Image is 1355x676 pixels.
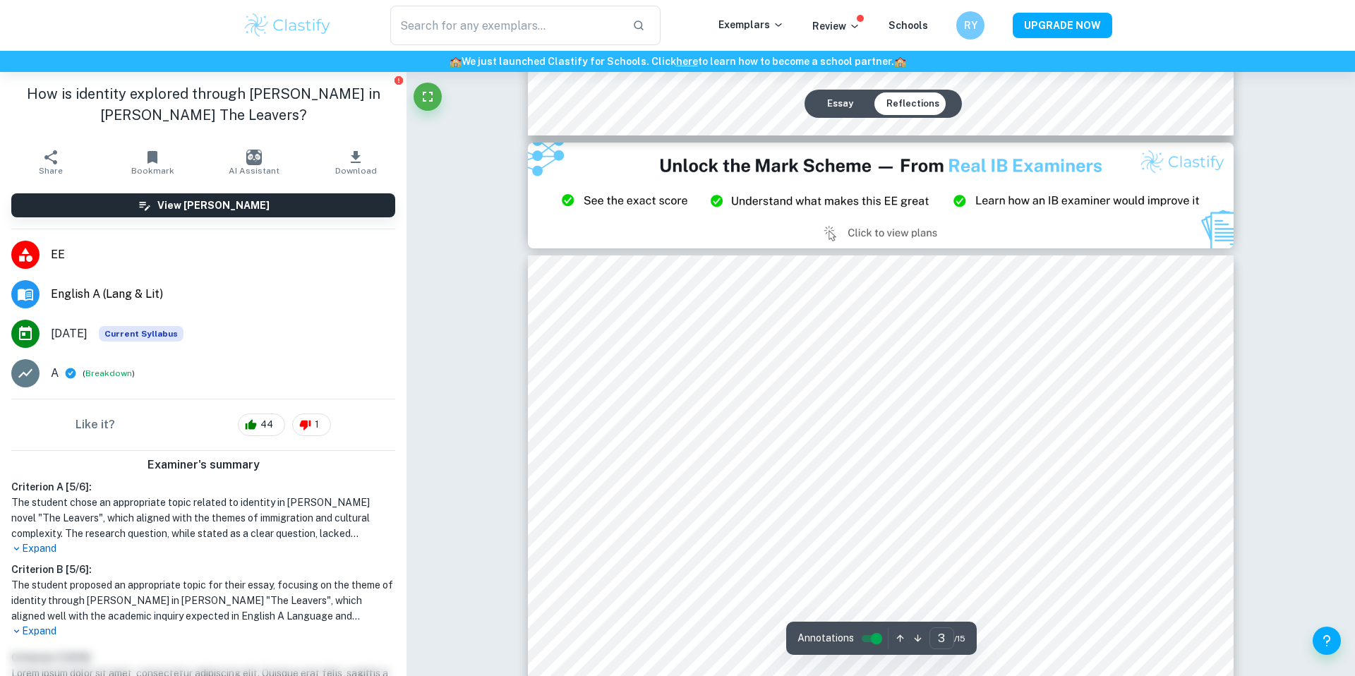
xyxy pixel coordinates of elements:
[305,143,406,182] button: Download
[414,83,442,111] button: Fullscreen
[51,286,395,303] span: English A (Lang & Lit)
[11,479,395,495] h6: Criterion A [ 5 / 6 ]:
[1313,627,1341,655] button: Help and Feedback
[393,75,404,85] button: Report issue
[11,193,395,217] button: View [PERSON_NAME]
[307,418,327,432] span: 1
[229,166,279,176] span: AI Assistant
[3,54,1352,69] h6: We just launched Clastify for Schools. Click to learn how to become a school partner.
[51,365,59,382] p: A
[83,367,135,380] span: ( )
[11,577,395,624] h1: The student proposed an appropriate topic for their essay, focusing on the theme of identity thro...
[797,631,854,646] span: Annotations
[131,166,174,176] span: Bookmark
[39,166,63,176] span: Share
[11,562,395,577] h6: Criterion B [ 5 / 6 ]:
[253,418,281,432] span: 44
[676,56,698,67] a: here
[889,20,928,31] a: Schools
[11,541,395,556] p: Expand
[816,92,865,115] button: Essay
[11,495,395,541] h1: The student chose an appropriate topic related to identity in [PERSON_NAME] novel "The Leavers", ...
[954,632,965,645] span: / 15
[51,246,395,263] span: EE
[450,56,462,67] span: 🏫
[956,11,984,40] button: RY
[76,416,115,433] h6: Like it?
[718,17,784,32] p: Exemplars
[246,150,262,165] img: AI Assistant
[11,624,395,639] p: Expand
[99,326,183,342] div: This exemplar is based on the current syllabus. Feel free to refer to it for inspiration/ideas wh...
[1013,13,1112,38] button: UPGRADE NOW
[963,18,979,33] h6: RY
[238,414,285,436] div: 44
[11,83,395,126] h1: How is identity explored through [PERSON_NAME] in [PERSON_NAME] The Leavers?
[102,143,203,182] button: Bookmark
[390,6,621,45] input: Search for any exemplars...
[85,367,132,380] button: Breakdown
[292,414,331,436] div: 1
[51,325,88,342] span: [DATE]
[812,18,860,34] p: Review
[6,457,401,473] h6: Examiner's summary
[894,56,906,67] span: 🏫
[335,166,377,176] span: Download
[157,198,270,213] h6: View [PERSON_NAME]
[528,143,1234,248] img: Ad
[203,143,305,182] button: AI Assistant
[875,92,951,115] button: Reflections
[243,11,332,40] img: Clastify logo
[99,326,183,342] span: Current Syllabus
